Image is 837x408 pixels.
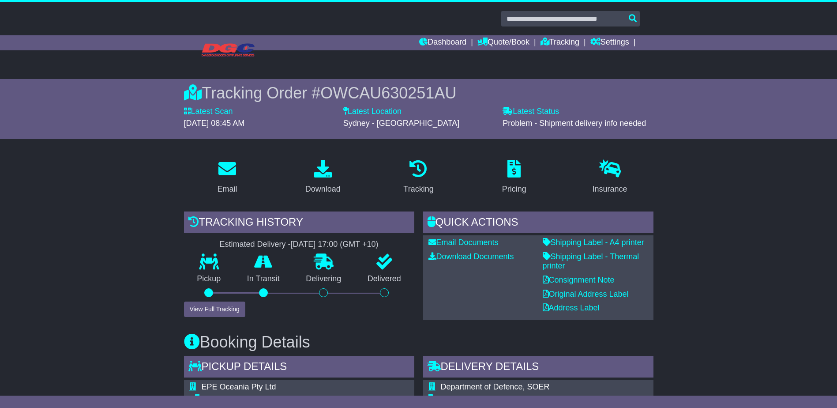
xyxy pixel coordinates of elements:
[202,394,372,404] div: Pickup
[423,212,653,235] div: Quick Actions
[423,356,653,380] div: Delivery Details
[184,333,653,351] h3: Booking Details
[211,157,243,198] a: Email
[293,274,355,284] p: Delivering
[543,238,644,247] a: Shipping Label - A4 printer
[590,35,629,50] a: Settings
[543,252,639,271] a: Shipping Label - Thermal printer
[477,35,529,50] a: Quote/Book
[503,107,559,117] label: Latest Status
[543,303,600,312] a: Address Label
[184,356,414,380] div: Pickup Details
[354,274,414,284] p: Delivered
[184,274,234,284] p: Pickup
[300,157,346,198] a: Download
[593,183,627,195] div: Insurance
[428,238,499,247] a: Email Documents
[305,183,341,195] div: Download
[428,252,514,261] a: Download Documents
[441,394,611,404] div: Delivery
[184,107,233,117] label: Latest Scan
[540,35,579,50] a: Tracking
[184,212,414,235] div: Tracking history
[543,276,615,284] a: Consignment Note
[184,119,245,128] span: [DATE] 08:45 AM
[441,394,483,403] span: Commercial
[441,382,550,391] span: Department of Defence, SOER
[184,240,414,249] div: Estimated Delivery -
[343,107,402,117] label: Latest Location
[503,119,646,128] span: Problem - Shipment delivery info needed
[202,382,276,391] span: EPE Oceania Pty Ltd
[217,183,237,195] div: Email
[320,84,456,102] span: OWCAU630251AU
[202,394,244,403] span: Commercial
[184,302,245,317] button: View Full Tracking
[398,157,439,198] a: Tracking
[403,183,433,195] div: Tracking
[496,157,532,198] a: Pricing
[184,83,653,102] div: Tracking Order #
[502,183,526,195] div: Pricing
[343,119,459,128] span: Sydney - [GEOGRAPHIC_DATA]
[543,290,629,298] a: Original Address Label
[419,35,466,50] a: Dashboard
[291,240,379,249] div: [DATE] 17:00 (GMT +10)
[587,157,633,198] a: Insurance
[234,274,293,284] p: In Transit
